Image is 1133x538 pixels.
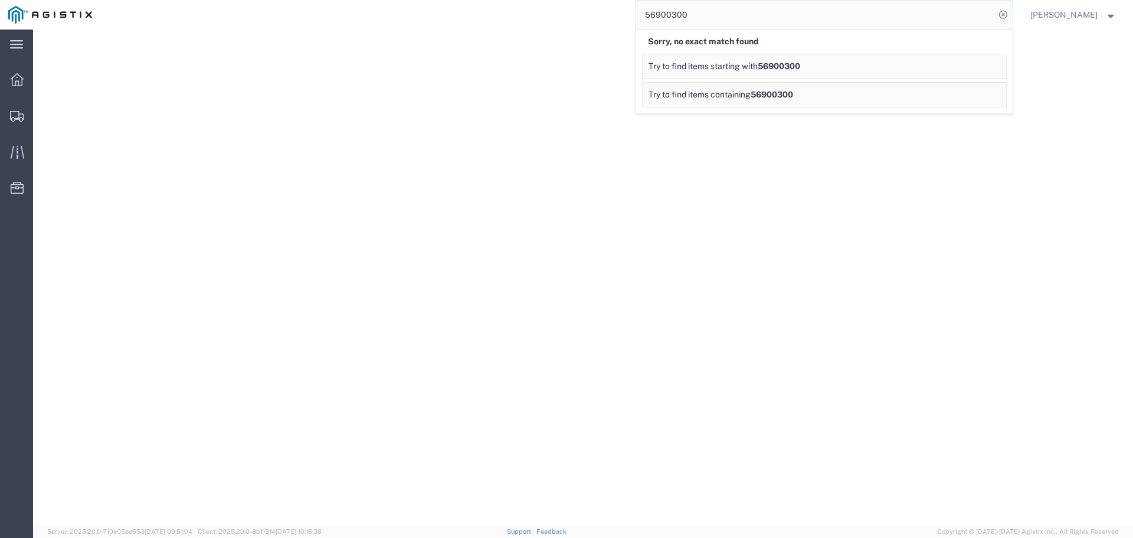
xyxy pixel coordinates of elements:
[1030,8,1098,21] span: Douglas Harris
[198,528,322,535] span: Client: 2025.20.0-8b113f4
[145,528,192,535] span: [DATE] 09:51:04
[649,61,758,71] span: Try to find items starting with
[33,30,1133,526] iframe: FS Legacy Container
[937,527,1119,537] span: Copyright © [DATE]-[DATE] Agistix Inc., All Rights Reserved
[751,90,793,99] span: 56900300
[536,528,566,535] a: Feedback
[642,30,1007,54] div: Sorry, no exact match found
[47,528,192,535] span: Server: 2025.20.0-710e05ee653
[1030,8,1117,22] button: [PERSON_NAME]
[8,6,92,24] img: logo
[507,528,536,535] a: Support
[649,90,751,99] span: Try to find items containing
[636,1,995,29] input: Search for shipment number, reference number
[276,528,322,535] span: [DATE] 10:16:38
[758,61,800,71] span: 56900300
